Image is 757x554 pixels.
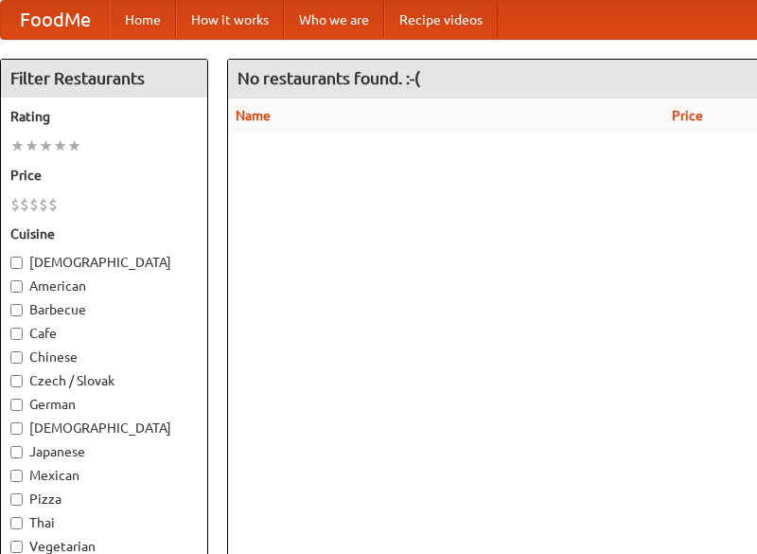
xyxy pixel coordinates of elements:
label: Pizza [10,490,198,509]
a: Price [672,108,703,123]
input: Japanese [10,446,23,458]
a: Home [110,1,176,39]
h5: Cuisine [10,224,198,243]
li: $ [10,194,20,215]
h4: Filter Restaurants [1,60,207,98]
input: Barbecue [10,304,23,316]
a: Name [236,108,271,123]
a: Recipe videos [384,1,498,39]
li: $ [20,194,29,215]
input: German [10,399,23,411]
label: Barbecue [10,300,198,319]
label: Thai [10,513,198,532]
input: Mexican [10,470,23,482]
input: [DEMOGRAPHIC_DATA] [10,257,23,269]
li: $ [29,194,39,215]
a: How it works [176,1,284,39]
li: ★ [39,135,53,156]
label: American [10,277,198,295]
input: Thai [10,517,23,529]
input: Chinese [10,351,23,364]
input: Vegetarian [10,541,23,553]
input: Czech / Slovak [10,375,23,387]
input: American [10,280,23,293]
label: Japanese [10,442,198,461]
label: [DEMOGRAPHIC_DATA] [10,419,198,438]
input: Cafe [10,328,23,340]
li: ★ [53,135,67,156]
li: $ [39,194,48,215]
label: Czech / Slovak [10,371,198,390]
li: ★ [67,135,81,156]
input: Pizza [10,493,23,506]
ng-pluralize: No restaurants found. :-( [238,69,420,87]
input: [DEMOGRAPHIC_DATA] [10,422,23,435]
li: $ [48,194,58,215]
label: Mexican [10,466,198,485]
label: Cafe [10,324,198,343]
li: ★ [10,135,25,156]
h5: Price [10,166,198,185]
a: FoodMe [1,1,110,39]
li: ★ [25,135,39,156]
h5: Rating [10,107,198,126]
a: Who we are [284,1,384,39]
label: German [10,395,198,414]
label: Chinese [10,348,198,366]
label: [DEMOGRAPHIC_DATA] [10,253,198,272]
